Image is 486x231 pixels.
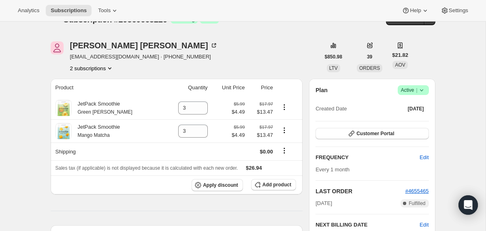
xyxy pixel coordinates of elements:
img: product img [55,100,72,116]
span: [EMAIL_ADDRESS][DOMAIN_NAME] · [PHONE_NUMBER] [70,53,218,61]
span: AOV [395,62,405,68]
th: Price [247,79,275,97]
span: Tools [98,7,111,14]
th: Shipping [51,142,164,160]
button: Apply discount [192,179,243,191]
span: Add product [262,181,291,188]
span: Analytics [18,7,39,14]
button: $850.98 [320,51,347,63]
span: ORDERS [359,65,380,71]
span: $13.47 [249,108,273,116]
span: $0.00 [260,149,273,155]
small: $5.99 [234,101,245,106]
h2: Plan [315,86,328,94]
span: Subscriptions [51,7,87,14]
button: Subscriptions [46,5,92,16]
button: Edit [415,151,433,164]
small: Green [PERSON_NAME] [78,109,132,115]
small: $17.97 [260,101,273,106]
small: $5.99 [234,125,245,130]
span: Help [410,7,421,14]
th: Product [51,79,164,97]
div: [PERSON_NAME] [PERSON_NAME] [70,41,218,50]
span: $21.82 [392,51,408,59]
th: Quantity [164,79,210,97]
span: Apply discount [203,182,238,188]
span: $4.49 [232,131,245,139]
span: Created Date [315,105,347,113]
span: Sales tax (if applicable) is not displayed because it is calculated with each new order. [55,165,238,171]
button: Help [397,5,434,16]
span: | [416,87,417,93]
h2: LAST ORDER [315,187,405,195]
th: Unit Price [210,79,247,97]
span: Every 1 month [315,166,350,173]
span: Customer Portal [356,130,394,137]
span: $26.94 [246,165,262,171]
a: #4655465 [405,188,429,194]
span: [DATE] [408,106,424,112]
button: Analytics [13,5,44,16]
button: Product actions [278,103,291,112]
span: [DATE] [315,199,332,207]
button: Add product [251,179,296,190]
h2: FREQUENCY [315,153,420,162]
button: Product actions [70,64,114,72]
small: Mango Matcha [78,132,110,138]
div: JetPack Smoothie [72,123,120,139]
span: $13.47 [249,131,273,139]
span: Edit [420,153,428,162]
small: $17.97 [260,125,273,130]
span: Active [401,86,426,94]
span: $850.98 [325,54,342,60]
span: Fulfilled [409,200,425,207]
span: Settings [449,7,468,14]
img: product img [55,123,72,139]
button: Settings [436,5,473,16]
span: Judy Van Gorder [51,41,64,54]
div: Open Intercom Messenger [458,195,478,215]
div: JetPack Smoothie [72,100,132,116]
button: #4655465 [405,187,429,195]
h2: NEXT BILLING DATE [315,221,420,229]
span: $4.49 [232,108,245,116]
button: Edit [420,221,428,229]
span: 39 [367,54,372,60]
button: Shipping actions [278,146,291,155]
span: LTV [329,65,338,71]
button: 39 [362,51,377,63]
button: Customer Portal [315,128,428,139]
button: [DATE] [403,103,429,114]
button: Product actions [278,126,291,135]
button: Tools [93,5,124,16]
